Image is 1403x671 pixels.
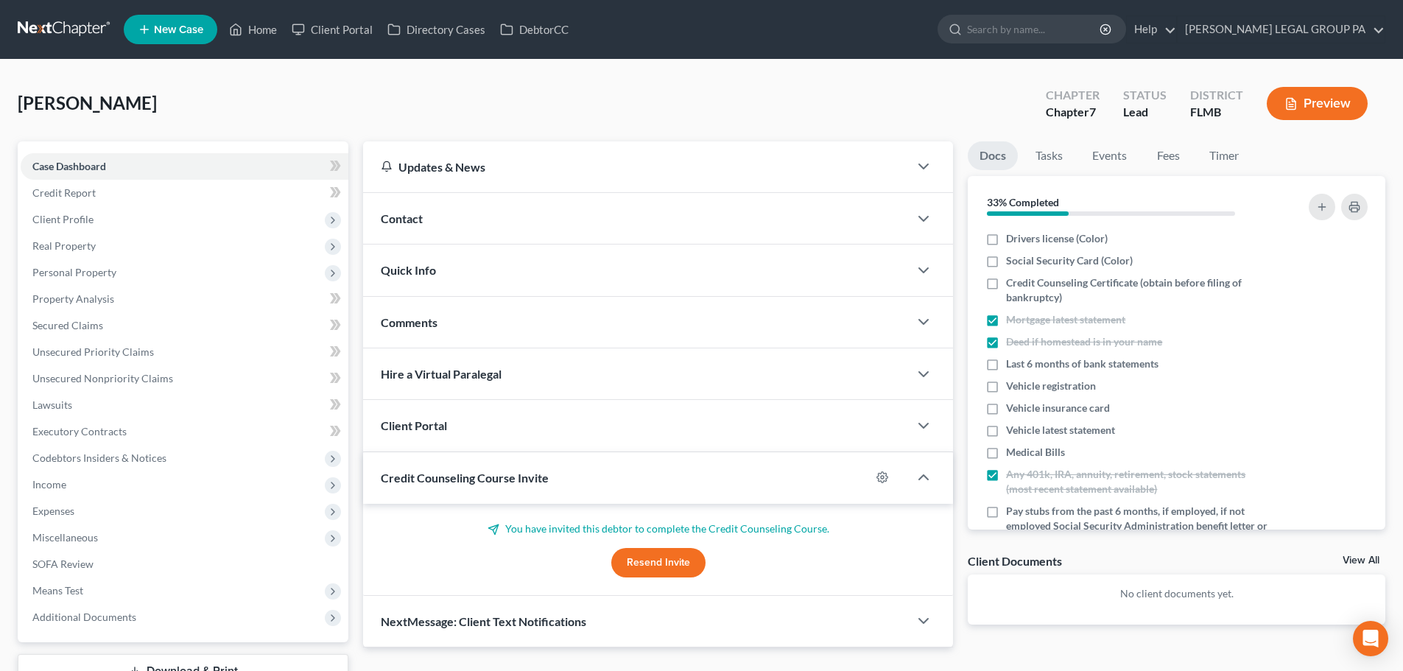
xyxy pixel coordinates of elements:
div: Chapter [1046,104,1100,121]
span: Deed if homestead is in your name [1006,334,1162,349]
span: Credit Report [32,186,96,199]
span: Case Dashboard [32,160,106,172]
span: Client Profile [32,213,94,225]
p: No client documents yet. [980,586,1374,601]
span: Vehicle insurance card [1006,401,1110,415]
div: Open Intercom Messenger [1353,621,1388,656]
span: Miscellaneous [32,531,98,544]
span: Vehicle latest statement [1006,423,1115,438]
span: Comments [381,315,437,329]
div: Lead [1123,104,1167,121]
span: 7 [1089,105,1096,119]
a: Tasks [1024,141,1075,170]
a: Property Analysis [21,286,348,312]
div: District [1190,87,1243,104]
a: Directory Cases [380,16,493,43]
span: Mortgage latest statement [1006,312,1125,327]
span: Unsecured Priority Claims [32,345,154,358]
strong: 33% Completed [987,196,1059,208]
a: Fees [1144,141,1192,170]
span: Means Test [32,584,83,597]
a: Timer [1198,141,1251,170]
div: FLMB [1190,104,1243,121]
span: Medical Bills [1006,445,1065,460]
a: Executory Contracts [21,418,348,445]
span: Income [32,478,66,491]
button: Preview [1267,87,1368,120]
span: Personal Property [32,266,116,278]
a: Help [1127,16,1176,43]
a: Credit Report [21,180,348,206]
span: NextMessage: Client Text Notifications [381,614,586,628]
span: Credit Counseling Course Invite [381,471,549,485]
span: Secured Claims [32,319,103,331]
input: Search by name... [967,15,1102,43]
span: Contact [381,211,423,225]
a: Secured Claims [21,312,348,339]
span: SOFA Review [32,558,94,570]
a: View All [1343,555,1379,566]
a: [PERSON_NAME] LEGAL GROUP PA [1178,16,1385,43]
span: Additional Documents [32,611,136,623]
span: Expenses [32,505,74,517]
a: DebtorCC [493,16,576,43]
span: Quick Info [381,263,436,277]
span: Vehicle registration [1006,379,1096,393]
a: Docs [968,141,1018,170]
button: Resend Invite [611,548,706,577]
div: Client Documents [968,553,1062,569]
a: Case Dashboard [21,153,348,180]
span: Lawsuits [32,398,72,411]
span: Hire a Virtual Paralegal [381,367,502,381]
a: Lawsuits [21,392,348,418]
span: Social Security Card (Color) [1006,253,1133,268]
a: Unsecured Nonpriority Claims [21,365,348,392]
span: Real Property [32,239,96,252]
div: Updates & News [381,159,891,175]
span: Executory Contracts [32,425,127,438]
a: SOFA Review [21,551,348,577]
p: You have invited this debtor to complete the Credit Counseling Course. [381,521,935,536]
a: Unsecured Priority Claims [21,339,348,365]
span: Credit Counseling Certificate (obtain before filing of bankruptcy) [1006,275,1268,305]
span: [PERSON_NAME] [18,92,157,113]
span: Codebtors Insiders & Notices [32,452,166,464]
span: Unsecured Nonpriority Claims [32,372,173,384]
span: Any 401k, IRA, annuity, retirement, stock statements (most recent statement available) [1006,467,1268,496]
span: Property Analysis [32,292,114,305]
div: Status [1123,87,1167,104]
a: Events [1080,141,1139,170]
span: New Case [154,24,203,35]
span: Pay stubs from the past 6 months, if employed, if not employed Social Security Administration ben... [1006,504,1268,548]
span: Last 6 months of bank statements [1006,356,1158,371]
span: Drivers license (Color) [1006,231,1108,246]
a: Client Portal [284,16,380,43]
a: Home [222,16,284,43]
div: Chapter [1046,87,1100,104]
span: Client Portal [381,418,447,432]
